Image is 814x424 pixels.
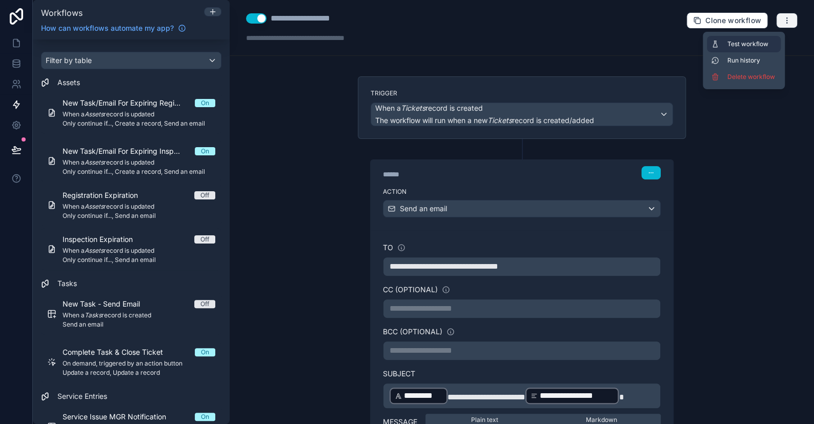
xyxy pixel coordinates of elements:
[371,103,673,126] button: When aTicketsrecord is createdThe workflow will run when a newTicketsrecord is created/added
[57,77,80,88] span: Assets
[41,23,174,33] span: How can workflows automate my app?
[41,228,221,270] a: Inspection ExpirationOffWhen aAssetsrecord is updatedOnly continue if..., Send an email
[383,200,661,217] button: Send an email
[63,256,215,264] span: Only continue if..., Send an email
[63,299,152,309] span: New Task - Send Email
[41,341,221,383] a: Complete Task & Close TicketOnOn demand, triggered by an action buttonUpdate a record, Update a r...
[63,320,215,329] span: Send an email
[63,110,215,118] span: When a record is updated
[41,92,221,134] a: New Task/Email For Expiring RegistrationOnWhen aAssetsrecord is updatedOnly continue if..., Creat...
[727,40,777,48] span: Test workflow
[63,98,195,108] span: New Task/Email For Expiring Registration
[707,69,781,85] button: Delete workflow
[63,212,215,220] span: Only continue if..., Send an email
[63,359,215,368] span: On demand, triggered by an action button
[33,39,230,424] div: scrollable content
[37,23,190,33] a: How can workflows automate my app?
[41,140,221,182] a: New Task/Email For Expiring InspectionsOnWhen aAssetsrecord is updatedOnly continue if..., Create...
[63,119,215,128] span: Only continue if..., Create a record, Send an email
[63,369,215,377] span: Update a record, Update a record
[41,52,221,69] button: Filter by table
[586,416,617,424] span: Markdown
[85,158,104,166] em: Assets
[375,103,483,113] span: When a record is created
[727,73,777,81] span: Delete workflow
[200,235,209,244] div: Off
[57,391,107,401] span: Service Entries
[200,300,209,308] div: Off
[201,413,209,421] div: On
[63,247,215,255] span: When a record is updated
[200,191,209,199] div: Off
[57,278,77,289] span: Tasks
[41,293,221,335] a: New Task - Send EmailOffWhen aTasksrecord is createdSend an email
[46,56,92,65] span: Filter by table
[371,89,673,97] label: Trigger
[201,99,209,107] div: On
[63,168,215,176] span: Only continue if..., Create a record, Send an email
[727,56,777,65] span: Run history
[400,204,447,214] span: Send an email
[63,412,178,422] span: Service Issue MGR Notification
[85,203,104,210] em: Assets
[471,416,498,424] span: Plain text
[383,188,661,196] label: Action
[487,116,512,125] em: Tickets
[383,285,438,295] label: CC (optional)
[383,243,393,253] label: To
[705,16,761,25] span: Clone workflow
[63,311,215,319] span: When a record is created
[63,203,215,211] span: When a record is updated
[85,110,104,118] em: Assets
[201,348,209,356] div: On
[63,190,150,200] span: Registration Expiration
[707,52,781,69] button: Run history
[63,146,195,156] span: New Task/Email For Expiring Inspections
[85,247,104,254] em: Assets
[383,327,442,337] label: BCC (optional)
[201,147,209,155] div: On
[41,184,221,226] a: Registration ExpirationOffWhen aAssetsrecord is updatedOnly continue if..., Send an email
[63,347,175,357] span: Complete Task & Close Ticket
[707,36,781,52] button: Test workflow
[41,8,83,18] span: Workflows
[401,104,425,112] em: Tickets
[383,369,661,379] label: Subject
[686,12,768,29] button: Clone workflow
[63,234,145,245] span: Inspection Expiration
[375,116,594,125] span: The workflow will run when a new record is created/added
[85,311,101,319] em: Tasks
[63,158,215,167] span: When a record is updated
